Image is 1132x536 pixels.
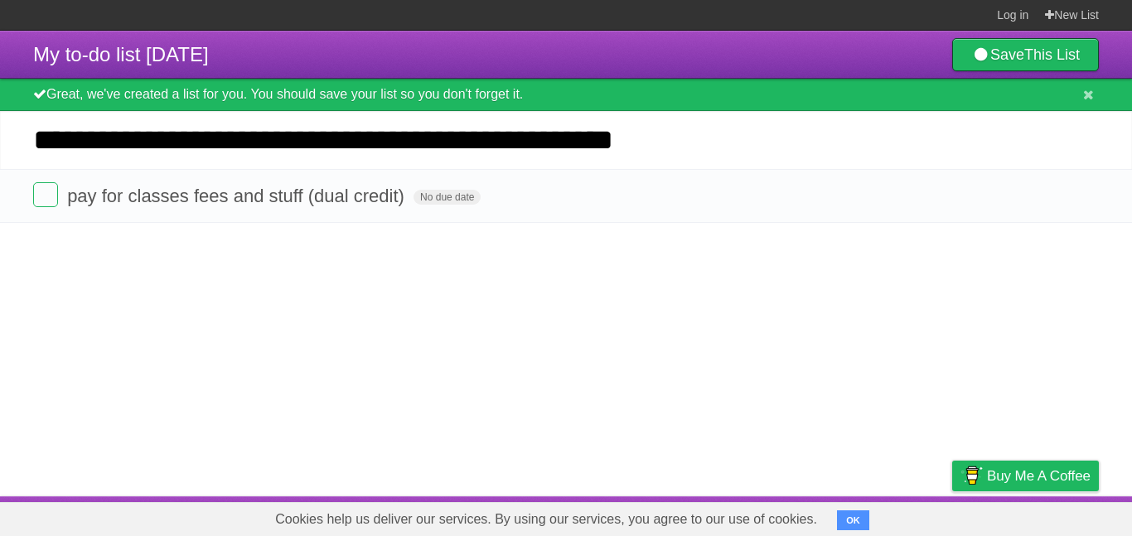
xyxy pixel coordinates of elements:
[67,186,409,206] span: pay for classes fees and stuff (dual credit)
[414,190,481,205] span: No due date
[960,461,983,490] img: Buy me a coffee
[33,182,58,207] label: Done
[837,510,869,530] button: OK
[732,500,767,532] a: About
[786,500,854,532] a: Developers
[987,461,1091,490] span: Buy me a coffee
[33,43,209,65] span: My to-do list [DATE]
[952,461,1099,491] a: Buy me a coffee
[259,503,834,536] span: Cookies help us deliver our services. By using our services, you agree to our use of cookies.
[994,500,1099,532] a: Suggest a feature
[874,500,911,532] a: Terms
[1024,46,1080,63] b: This List
[931,500,974,532] a: Privacy
[952,38,1099,71] a: SaveThis List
